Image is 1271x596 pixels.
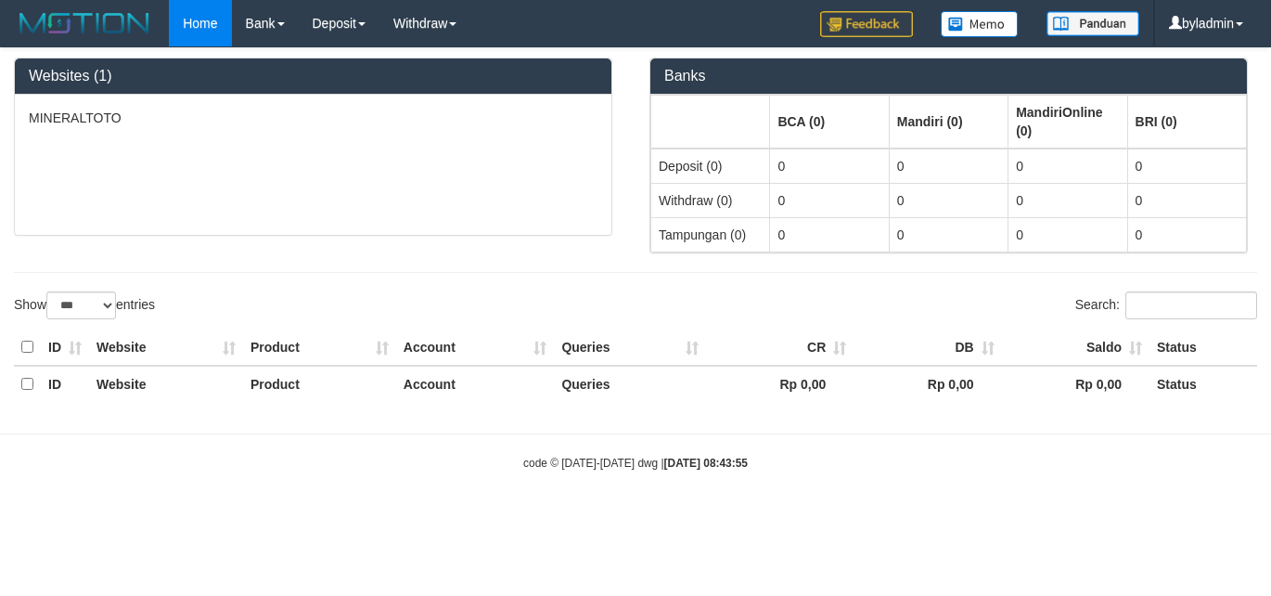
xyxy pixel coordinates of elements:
img: Button%20Memo.svg [941,11,1019,37]
td: 0 [1127,217,1246,252]
td: 0 [889,149,1008,184]
td: 0 [1008,217,1127,252]
th: Product [243,366,396,402]
td: Withdraw (0) [651,183,770,217]
td: 0 [1008,149,1127,184]
th: Status [1149,366,1257,402]
th: Group: activate to sort column ascending [1008,95,1127,149]
th: Queries [554,366,706,402]
td: 0 [1127,183,1246,217]
th: Status [1149,330,1257,366]
th: Group: activate to sort column ascending [889,95,1008,149]
img: panduan.png [1046,11,1139,36]
td: 0 [770,183,889,217]
img: MOTION_logo.png [14,9,155,37]
h3: Banks [664,68,1233,84]
label: Show entries [14,292,155,319]
td: Deposit (0) [651,149,770,184]
td: 0 [889,183,1008,217]
th: Website [89,366,243,402]
th: DB [854,330,1001,366]
th: Account [396,366,555,402]
select: Showentries [46,292,116,319]
th: Rp 0,00 [1002,366,1149,402]
h3: Websites (1) [29,68,597,84]
label: Search: [1075,292,1257,319]
td: 0 [1127,149,1246,184]
th: Rp 0,00 [706,366,854,402]
input: Search: [1125,292,1257,319]
th: Product [243,330,396,366]
th: Saldo [1002,330,1149,366]
td: Tampungan (0) [651,217,770,252]
th: Rp 0,00 [854,366,1001,402]
td: 0 [889,217,1008,252]
th: ID [41,330,89,366]
th: Group: activate to sort column ascending [1127,95,1246,149]
th: Queries [554,330,706,366]
th: Account [396,330,555,366]
th: Group: activate to sort column ascending [651,95,770,149]
th: Website [89,330,243,366]
th: ID [41,366,89,402]
strong: [DATE] 08:43:55 [664,457,748,470]
td: 0 [770,149,889,184]
td: 0 [770,217,889,252]
td: 0 [1008,183,1127,217]
th: CR [706,330,854,366]
p: MINERALTOTO [29,109,597,127]
small: code © [DATE]-[DATE] dwg | [523,457,748,470]
th: Group: activate to sort column ascending [770,95,889,149]
img: Feedback.jpg [820,11,913,37]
